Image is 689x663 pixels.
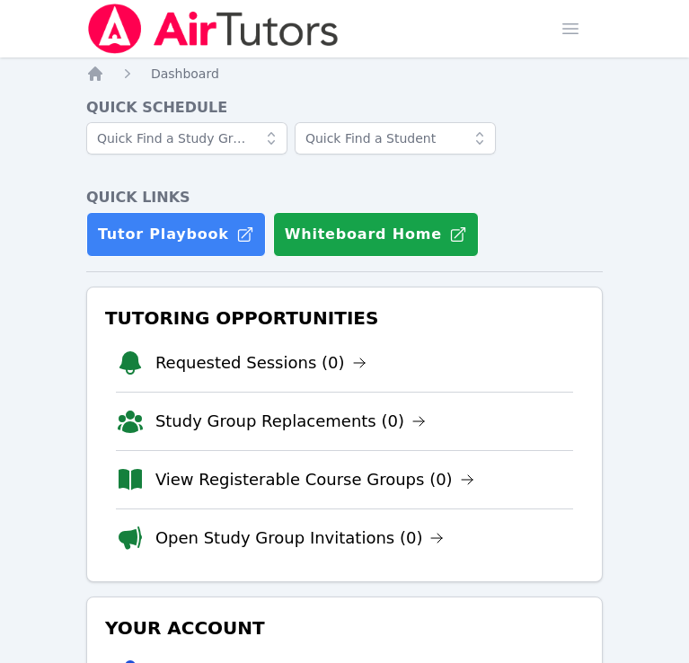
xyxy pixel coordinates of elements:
[151,66,219,81] span: Dashboard
[295,122,496,155] input: Quick Find a Student
[86,122,287,155] input: Quick Find a Study Group
[155,350,367,376] a: Requested Sessions (0)
[102,612,587,644] h3: Your Account
[86,65,603,83] nav: Breadcrumb
[155,467,474,492] a: View Registerable Course Groups (0)
[86,4,340,54] img: Air Tutors
[86,97,603,119] h4: Quick Schedule
[86,187,603,208] h4: Quick Links
[86,212,266,257] a: Tutor Playbook
[102,302,587,334] h3: Tutoring Opportunities
[155,409,426,434] a: Study Group Replacements (0)
[273,212,479,257] button: Whiteboard Home
[155,526,445,551] a: Open Study Group Invitations (0)
[151,65,219,83] a: Dashboard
